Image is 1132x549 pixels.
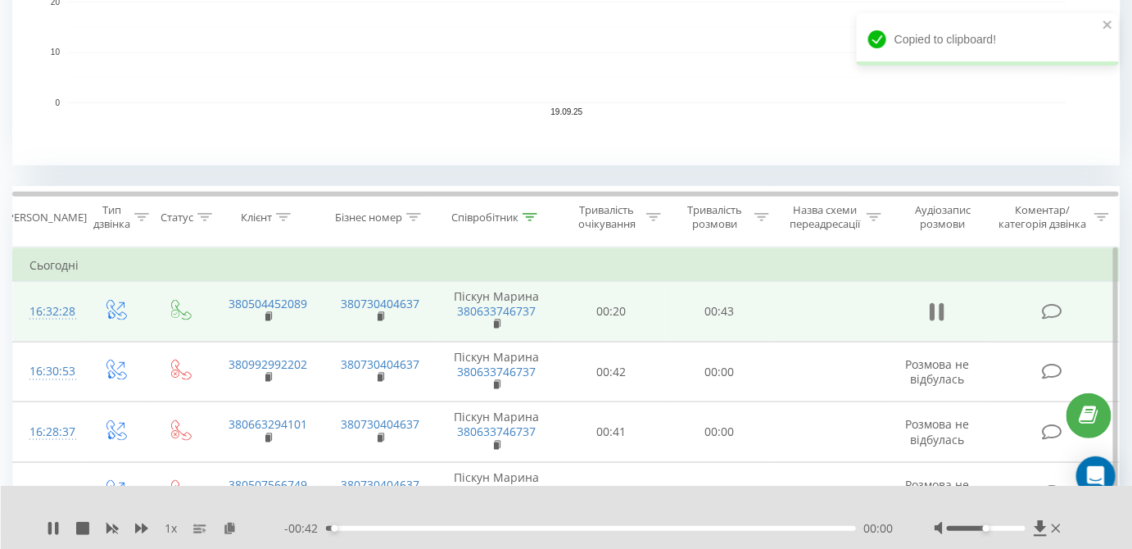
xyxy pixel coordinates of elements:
span: - 00:42 [284,520,326,537]
div: Open Intercom Messenger [1076,456,1116,496]
text: 19.09.25 [551,108,583,117]
a: 380507566749 [229,477,307,492]
div: 16:28:37 [29,416,66,448]
div: Бізнес номер [335,211,402,225]
a: 380730404637 [341,296,419,311]
td: 00:20 [557,282,665,343]
div: Accessibility label [983,525,989,532]
a: 380992992202 [229,356,307,372]
a: 380633746737 [457,484,536,500]
td: 00:42 [557,342,665,402]
a: 380730404637 [341,477,419,492]
div: Тип дзвінка [93,203,130,231]
span: Розмова не відбулась [905,416,969,447]
span: 1 x [165,520,177,537]
span: Розмова не відбулась [905,477,969,507]
text: 0 [55,98,60,107]
button: close [1103,18,1114,34]
div: 16:26:31 [29,476,66,508]
td: Піскун Марина [436,462,557,523]
div: Клієнт [241,211,272,225]
div: Назва схеми переадресації [788,203,863,231]
a: 380730404637 [341,416,419,432]
td: Піскун Марина [436,282,557,343]
td: 00:45 [557,462,665,523]
div: Статус [161,211,193,225]
div: Співробітник [451,211,518,225]
td: Піскун Марина [436,342,557,402]
div: Коментар/категорія дзвінка [994,203,1090,231]
td: Сьогодні [13,249,1120,282]
a: 380504452089 [229,296,307,311]
td: 00:00 [665,462,773,523]
div: 16:30:53 [29,356,66,388]
div: Copied to clipboard! [857,13,1119,66]
div: Тривалість очікування [572,203,642,231]
a: 380663294101 [229,416,307,432]
a: 380633746737 [457,303,536,319]
span: 00:00 [864,520,894,537]
text: 10 [51,48,61,57]
td: 00:00 [665,342,773,402]
a: 380730404637 [341,356,419,372]
div: Тривалість розмови [680,203,750,231]
div: Accessibility label [331,525,337,532]
td: Піскун Марина [436,402,557,463]
a: 380633746737 [457,364,536,379]
span: Розмова не відбулась [905,356,969,387]
td: 00:00 [665,402,773,463]
td: 00:43 [665,282,773,343]
div: 16:32:28 [29,296,66,328]
div: [PERSON_NAME] [4,211,87,225]
td: 00:41 [557,402,665,463]
div: Аудіозапис розмови [900,203,985,231]
a: 380633746737 [457,424,536,439]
